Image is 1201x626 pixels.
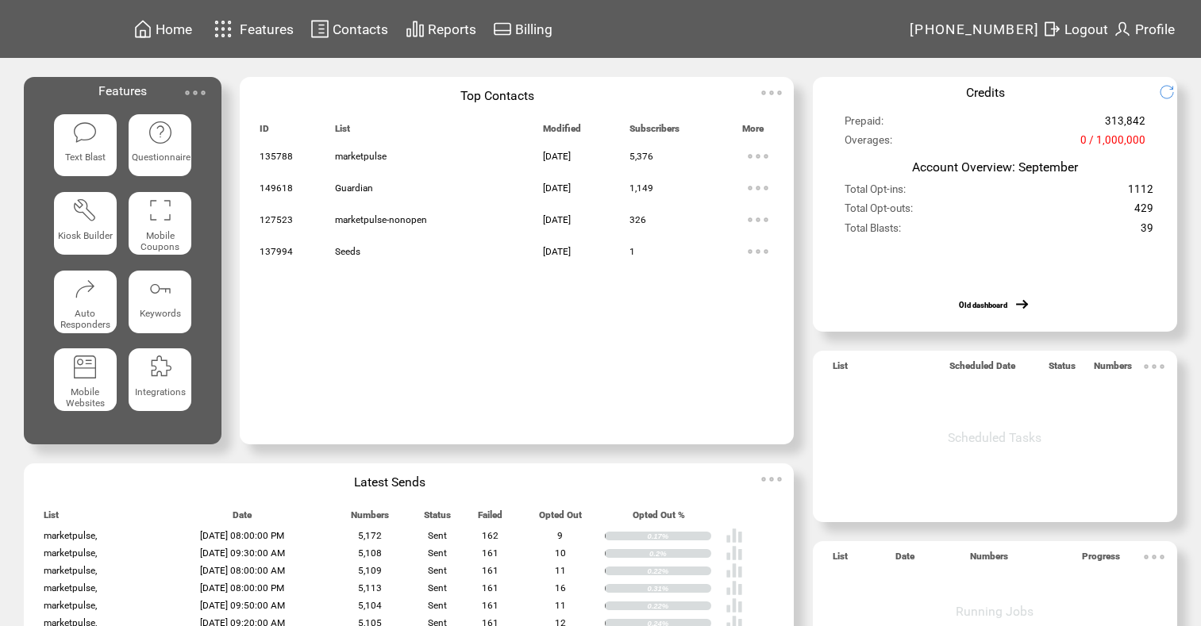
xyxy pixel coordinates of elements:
[240,21,294,37] span: Features
[260,123,269,141] span: ID
[726,579,743,597] img: poll%20-%20white.svg
[260,214,293,225] span: 127523
[956,604,1034,619] span: Running Jobs
[543,246,571,257] span: [DATE]
[845,134,892,153] span: Overages:
[44,530,97,541] span: marketpulse,
[335,246,360,257] span: Seeds
[200,565,285,576] span: [DATE] 08:00:00 AM
[726,562,743,579] img: poll%20-%20white.svg
[539,509,582,528] span: Opted Out
[179,77,211,109] img: ellypsis.svg
[629,182,653,194] span: 1,149
[44,565,97,576] span: marketpulse,
[912,159,1078,175] span: Account Overview: September
[428,547,447,559] span: Sent
[515,21,552,37] span: Billing
[260,151,293,162] span: 135788
[1094,360,1132,378] span: Numbers
[555,565,566,576] span: 11
[129,348,191,414] a: Integrations
[742,123,764,141] span: More
[354,474,425,490] span: Latest Sends
[358,547,382,559] span: 5,108
[1040,17,1111,41] a: Logout
[845,183,906,202] span: Total Opt-ins:
[1064,21,1108,37] span: Logout
[200,600,285,611] span: [DATE] 09:50:00 AM
[482,582,498,593] span: 161
[1134,202,1153,221] span: 429
[333,21,388,37] span: Contacts
[1042,19,1061,39] img: exit.svg
[1111,17,1177,41] a: Profile
[200,530,284,541] span: [DATE] 08:00:00 PM
[629,151,653,162] span: 5,376
[1159,84,1187,100] img: refresh.png
[1080,134,1145,153] span: 0 / 1,000,000
[742,140,774,172] img: ellypsis.svg
[135,386,186,397] span: Integrations
[148,198,173,223] img: coupons.svg
[358,600,382,611] span: 5,104
[44,509,59,528] span: List
[200,582,284,593] span: [DATE] 08:00:00 PM
[335,214,427,225] span: marketpulse-nonopen
[335,123,350,141] span: List
[44,547,97,559] span: marketpulse,
[428,600,447,611] span: Sent
[44,600,97,611] span: marketpulse,
[726,597,743,614] img: poll%20-%20white.svg
[200,547,285,559] span: [DATE] 09:30:00 AM
[129,192,191,258] a: Mobile Coupons
[726,527,743,544] img: poll%20-%20white.svg
[1113,19,1132,39] img: profile.svg
[629,246,635,257] span: 1
[895,551,914,569] span: Date
[543,151,571,162] span: [DATE]
[633,509,685,528] span: Opted Out %
[647,584,710,593] div: 0.31%
[756,463,787,495] img: ellypsis.svg
[140,308,181,319] span: Keywords
[424,509,451,528] span: Status
[335,182,373,194] span: Guardian
[482,530,498,541] span: 162
[629,123,679,141] span: Subscribers
[428,530,447,541] span: Sent
[403,17,479,41] a: Reports
[742,172,774,204] img: ellypsis.svg
[726,544,743,562] img: poll%20-%20white.svg
[310,19,329,39] img: contacts.svg
[308,17,391,41] a: Contacts
[647,566,710,576] div: 0.22%
[260,182,293,194] span: 149618
[141,230,179,252] span: Mobile Coupons
[233,509,252,528] span: Date
[98,83,147,98] span: Features
[647,601,710,611] div: 0.22%
[72,276,98,301] img: auto-responders.svg
[1105,115,1145,134] span: 313,842
[543,123,581,141] span: Modified
[1049,360,1076,378] span: Status
[335,151,387,162] span: marketpulse
[129,114,191,180] a: Questionnaire
[132,152,191,163] span: Questionnaire
[491,17,555,41] a: Billing
[65,152,106,163] span: Text Blast
[845,222,901,241] span: Total Blasts:
[406,19,425,39] img: chart.svg
[970,551,1008,569] span: Numbers
[482,565,498,576] span: 161
[833,360,848,378] span: List
[60,308,110,330] span: Auto Responders
[1135,21,1175,37] span: Profile
[742,236,774,267] img: ellypsis.svg
[351,509,389,528] span: Numbers
[358,582,382,593] span: 5,113
[543,182,571,194] span: [DATE]
[66,386,105,409] span: Mobile Websites
[148,276,173,301] img: keywords.svg
[148,120,173,145] img: questionnaire.svg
